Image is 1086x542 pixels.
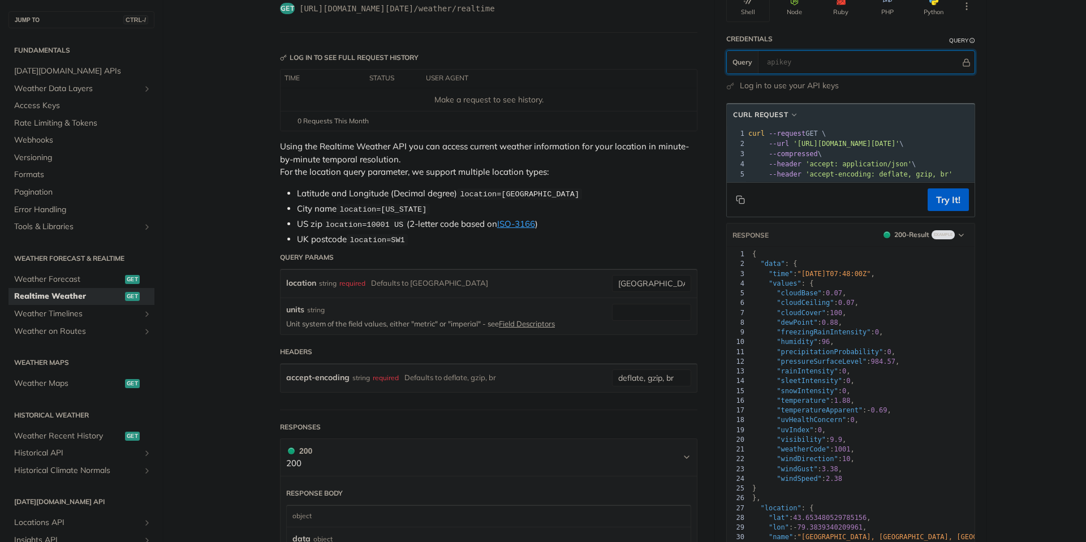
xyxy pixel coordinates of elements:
[752,455,855,463] span: : ,
[752,377,855,385] span: : ,
[143,309,152,319] button: Show subpages for Weather Timelines
[752,484,756,492] span: }
[752,289,846,297] span: : ,
[14,378,122,389] span: Weather Maps
[932,230,955,239] span: Example
[793,523,797,531] span: -
[875,328,879,336] span: 0
[822,465,838,473] span: 3.38
[752,426,826,434] span: : ,
[727,376,744,386] div: 14
[777,436,826,444] span: "visibility"
[14,66,152,77] span: [DATE][DOMAIN_NAME] APIs
[125,275,140,284] span: get
[752,406,891,414] span: : ,
[727,464,744,474] div: 23
[143,466,152,475] button: Show subpages for Historical Climate Normals
[760,260,785,268] span: "data"
[8,445,154,462] a: Historical APIShow subpages for Historical API
[286,319,595,329] p: Unit system of the field values, either "metric" or "imperial" - see
[830,309,842,317] span: 100
[14,274,122,285] span: Weather Forecast
[777,289,821,297] span: "cloudBase"
[761,51,961,74] input: apikey
[769,533,793,541] span: "name"
[769,140,789,148] span: --url
[365,70,422,88] th: status
[727,250,744,259] div: 1
[777,406,863,414] span: "temperatureApparent"
[752,348,895,356] span: : ,
[732,191,748,208] button: Copy to clipboard
[727,484,744,493] div: 25
[14,308,140,320] span: Weather Timelines
[307,305,325,315] div: string
[286,488,343,498] div: Response body
[285,94,692,106] div: Make a request to see history.
[8,201,154,218] a: Error Handling
[497,218,535,229] a: ISO-3166
[805,160,912,168] span: 'accept: application/json'
[8,45,154,55] h2: Fundamentals
[752,250,756,258] span: {
[727,128,746,139] div: 1
[143,222,152,231] button: Show subpages for Tools & Libraries
[8,63,154,80] a: [DATE][DOMAIN_NAME] APIs
[8,462,154,479] a: Historical Climate NormalsShow subpages for Historical Climate Normals
[727,474,744,484] div: 24
[752,523,867,531] span: : ,
[280,3,295,14] span: get
[325,221,403,229] span: location=10001 US
[8,306,154,322] a: Weather TimelinesShow subpages for Weather Timelines
[777,367,838,375] span: "rainIntensity"
[752,367,851,375] span: : ,
[280,53,419,63] div: Log in to see full request history
[777,475,821,483] span: "windSpeed"
[748,140,904,148] span: \
[850,416,854,424] span: 0
[14,135,152,146] span: Webhooks
[826,289,842,297] span: 0.07
[727,435,744,445] div: 20
[752,319,842,326] span: : ,
[727,445,744,454] div: 21
[14,204,152,216] span: Error Handling
[499,319,555,328] a: Field Descriptors
[727,337,744,347] div: 10
[350,236,404,244] span: location=SW1
[8,132,154,149] a: Webhooks
[8,358,154,368] h2: Weather Maps
[8,375,154,392] a: Weather Mapsget
[14,431,122,442] span: Weather Recent History
[769,150,818,158] span: --compressed
[733,110,788,120] span: cURL Request
[867,406,870,414] span: -
[8,11,154,28] button: JUMP TOCTRL-/
[14,326,140,337] span: Weather on Routes
[769,514,789,522] span: "lat"
[8,497,154,507] h2: [DATE][DOMAIN_NAME] API
[730,109,802,121] button: cURL Request
[752,270,875,278] span: : ,
[727,415,744,425] div: 18
[961,57,972,68] button: Hide
[339,205,426,214] span: location=[US_STATE]
[805,170,953,178] span: 'accept-encoding: deflate, gzip, br'
[752,358,899,365] span: : ,
[842,367,846,375] span: 0
[838,299,855,307] span: 0.07
[752,416,859,424] span: : ,
[286,445,691,470] button: 200 200200
[280,347,312,357] div: Headers
[777,328,870,336] span: "freezingRainIntensity"
[287,505,688,527] div: object
[752,260,798,268] span: : {
[884,231,890,238] span: 200
[14,169,152,180] span: Formats
[727,367,744,376] div: 13
[8,115,154,132] a: Rate Limiting & Tokens
[422,70,674,88] th: user agent
[777,309,826,317] span: "cloudCover"
[286,369,350,386] label: accept-encoding
[887,348,891,356] span: 0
